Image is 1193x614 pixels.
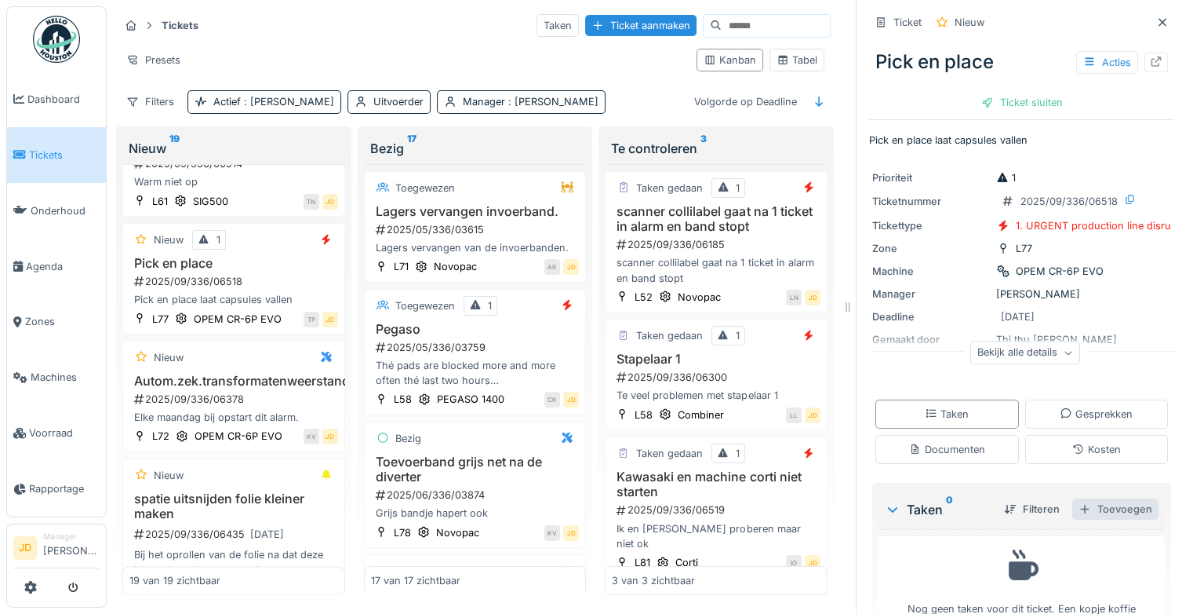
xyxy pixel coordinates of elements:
div: Taken [925,407,969,422]
div: scanner collilabel gaat na 1 ticket in alarm en band stopt [612,255,820,285]
div: Elke maandag bij opstart dit alarm. [129,410,338,425]
div: Toevoegen [1072,499,1158,520]
div: 2025/09/336/06435 [133,524,338,544]
div: [PERSON_NAME] [872,287,1171,302]
div: CK [544,392,560,408]
h3: Autom.zek.transformatenweerstanden [129,374,338,389]
h3: scanner collilabel gaat na 1 ticket in alarm en band stopt [612,204,820,234]
span: Onderhoud [31,203,100,218]
div: 17 van 17 zichtbaar [371,573,460,588]
a: Dashboard [7,71,106,127]
h3: spatie uitsnijden folie kleiner maken [129,492,338,521]
div: Ticket [893,15,922,30]
div: L78 [394,525,411,540]
a: Zones [7,294,106,350]
div: 1 [736,328,740,343]
div: Actief [213,94,334,109]
div: AK [544,259,560,275]
sup: 0 [946,500,953,519]
div: JD [563,392,579,408]
div: 2025/09/336/06518 [1020,194,1118,209]
div: TN [304,194,319,210]
div: Deadline [872,309,990,324]
div: Nieuw [154,468,184,483]
div: 2025/06/336/03874 [374,488,580,503]
a: Agenda [7,239,106,294]
div: Novopac [434,259,477,274]
div: Bij het oprollen van de folie na dat deze is geponst zit er veel spatie tussen de gaten. Volgens ... [129,547,338,577]
div: 1 [996,170,1016,185]
div: JD [322,312,338,327]
h3: Lagers vervangen invoerband. [371,204,580,219]
span: Tickets [29,148,100,163]
div: Prioriteit [872,170,990,185]
div: Machine [872,264,990,279]
div: Pick en place laat capsules vallen [129,292,338,307]
div: Te controleren [611,139,821,158]
div: Lagers vervangen van de invoerbanden. [371,240,580,255]
div: Toegewezen [395,298,455,313]
span: Zones [25,314,100,329]
div: Acties [1076,51,1138,74]
div: Nieuw [154,350,184,365]
span: : [PERSON_NAME] [241,96,334,108]
div: Ticket aanmaken [585,15,697,36]
img: Badge_color-CXgf-gQk.svg [33,16,80,63]
div: Bezig [395,431,421,446]
div: KV [544,525,560,541]
div: Taken gedaan [636,328,703,343]
div: Bezig [370,139,580,158]
div: 2025/09/336/06185 [615,237,820,252]
div: Tickettype [872,218,990,233]
div: L52 [635,290,653,305]
div: Thé pads are blocked more and more often thé last two hours Always at thé same position [371,358,580,388]
span: Dashboard [27,92,100,107]
span: Voorraad [29,426,100,440]
div: L71 [394,259,409,274]
div: PEGASO 1400 [437,392,504,407]
div: Novopac [436,525,479,540]
div: OPEM CR-6P EVO [194,312,282,327]
div: Taken gedaan [636,181,703,196]
div: JD [805,555,820,571]
div: 3 van 3 zichtbaar [612,573,695,588]
div: JD [563,259,579,275]
div: [DATE] [1001,309,1035,324]
div: Manager [872,287,990,302]
div: 2025/05/336/03759 [374,340,580,355]
div: LL [786,408,802,423]
div: Filters [119,90,181,113]
div: Nieuw [154,232,184,247]
a: Onderhoud [7,183,106,239]
div: L77 [1016,241,1032,256]
div: Gesprekken [1060,407,1133,422]
div: KV [304,429,319,444]
div: JD [563,525,579,541]
div: 2025/05/336/03615 [374,222,580,237]
div: Corti [675,555,698,570]
div: LN [786,290,802,305]
div: OPEM CR-6P EVO [1016,264,1104,279]
div: 1 [736,446,740,461]
div: TP [304,312,319,327]
span: : [PERSON_NAME] [505,96,598,108]
div: Uitvoerder [373,94,424,109]
div: Bekijk alle details [970,342,1080,364]
div: 2025/09/336/06514 [133,156,338,171]
strong: Tickets [155,18,205,33]
div: Kanban [704,53,756,68]
div: 1 [488,298,492,313]
div: Toegewezen [395,564,455,579]
div: Ik en [PERSON_NAME] proberen maar niet ok [612,521,820,551]
sup: 19 [169,139,180,158]
div: Combiner [678,408,724,422]
div: Tabel [777,53,817,68]
div: Warm niet op [129,174,338,189]
div: JD [805,290,820,305]
div: Pick en place [869,42,1174,82]
div: 2025/09/336/06519 [615,503,820,517]
div: Nieuw [129,139,339,158]
div: L58 [394,392,412,407]
li: [PERSON_NAME] [43,531,100,565]
li: JD [13,536,37,560]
